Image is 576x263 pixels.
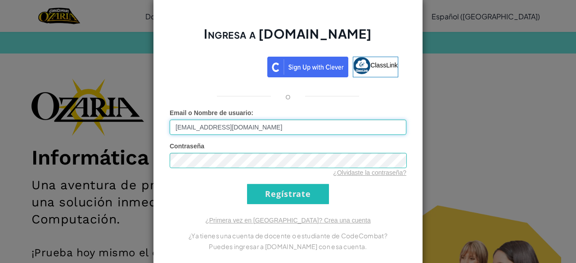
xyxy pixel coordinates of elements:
[170,25,406,51] h2: Ingresa a [DOMAIN_NAME]
[170,143,204,150] span: Contraseña
[173,56,267,76] iframe: Botón de Acceder con Google
[170,108,253,117] label: :
[285,91,291,102] p: o
[170,109,251,116] span: Email o Nombre de usuario
[353,57,370,74] img: classlink-logo-small.png
[247,184,329,204] input: Regístrate
[205,217,371,224] a: ¿Primera vez en [GEOGRAPHIC_DATA]? Crea una cuenta
[170,230,406,241] p: ¿Ya tienes una cuenta de docente o estudiante de CodeCombat?
[370,61,398,68] span: ClassLink
[267,57,348,77] img: clever_sso_button@2x.png
[333,169,406,176] a: ¿Olvidaste la contraseña?
[170,241,406,252] p: Puedes ingresar a [DOMAIN_NAME] con esa cuenta.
